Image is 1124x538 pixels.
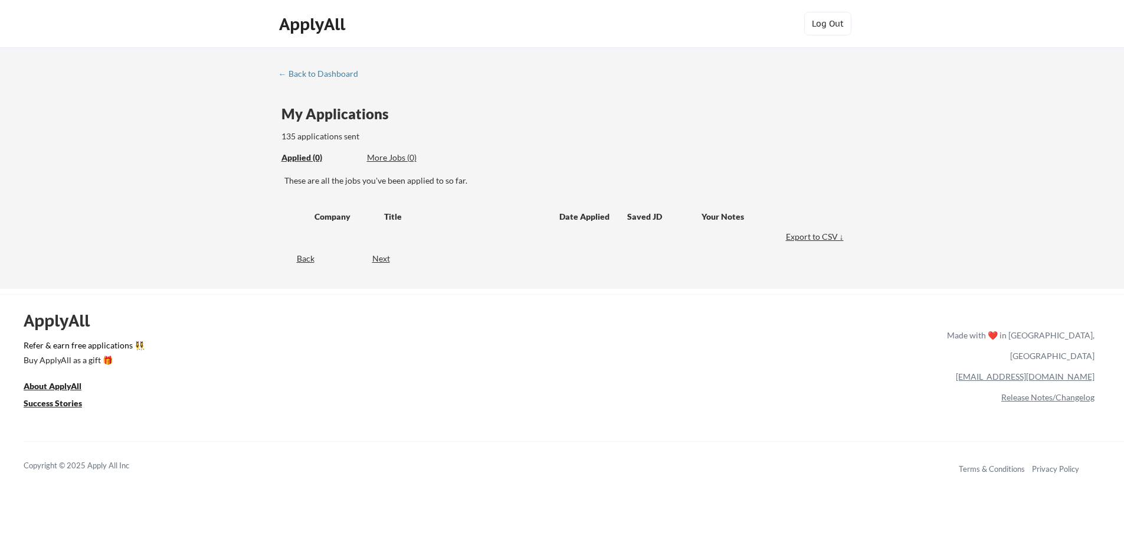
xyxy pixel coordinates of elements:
[1032,464,1079,474] a: Privacy Policy
[24,460,159,472] div: Copyright © 2025 Apply All Inc
[284,175,847,187] div: These are all the jobs you've been applied to so far.
[24,341,700,354] a: Refer & earn free applications 👯‍♀️
[24,398,82,408] u: Success Stories
[1001,392,1094,402] a: Release Notes/Changelog
[24,397,98,412] a: Success Stories
[627,206,702,227] div: Saved JD
[24,354,142,369] a: Buy ApplyAll as a gift 🎁
[24,356,142,364] div: Buy ApplyAll as a gift 🎁
[278,253,314,265] div: Back
[804,12,851,35] button: Log Out
[281,107,398,121] div: My Applications
[281,131,510,142] div: 135 applications sent
[956,371,1094,382] a: [EMAIL_ADDRESS][DOMAIN_NAME]
[24,380,98,394] a: About ApplyAll
[559,211,611,223] div: Date Applied
[372,253,404,265] div: Next
[959,464,1025,474] a: Terms & Conditions
[384,211,548,223] div: Title
[279,14,349,34] div: ApplyAll
[942,325,1094,366] div: Made with ❤️ in [GEOGRAPHIC_DATA], [GEOGRAPHIC_DATA]
[281,152,358,164] div: Applied (0)
[702,211,836,223] div: Your Notes
[314,211,373,223] div: Company
[786,231,847,243] div: Export to CSV ↓
[281,152,358,164] div: These are all the jobs you've been applied to so far.
[367,152,454,164] div: More Jobs (0)
[24,381,81,391] u: About ApplyAll
[278,70,367,78] div: ← Back to Dashboard
[367,152,454,164] div: These are job applications we think you'd be a good fit for, but couldn't apply you to automatica...
[278,69,367,81] a: ← Back to Dashboard
[24,311,103,331] div: ApplyAll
